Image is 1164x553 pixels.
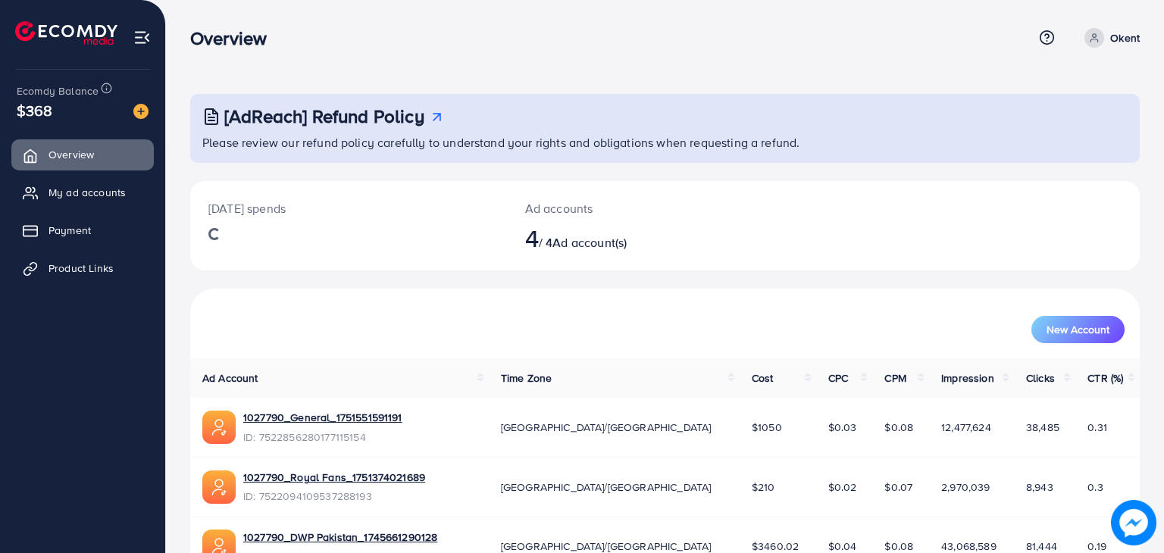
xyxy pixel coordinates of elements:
[224,105,424,127] h3: [AdReach] Refund Policy
[752,480,775,495] span: $210
[1087,480,1103,495] span: 0.3
[48,223,91,238] span: Payment
[11,215,154,245] a: Payment
[941,420,991,435] span: 12,477,624
[828,420,857,435] span: $0.03
[501,480,712,495] span: [GEOGRAPHIC_DATA]/[GEOGRAPHIC_DATA]
[48,261,114,276] span: Product Links
[202,133,1131,152] p: Please review our refund policy carefully to understand your rights and obligations when requesti...
[1110,29,1140,47] p: Okent
[243,430,402,445] span: ID: 7522856280177115154
[752,420,782,435] span: $1050
[525,223,726,252] h2: / 4
[941,480,990,495] span: 2,970,039
[1087,420,1107,435] span: 0.31
[48,185,126,200] span: My ad accounts
[525,199,726,217] p: Ad accounts
[828,480,857,495] span: $0.02
[190,27,279,49] h3: Overview
[202,470,236,504] img: ic-ads-acc.e4c84228.svg
[941,370,994,386] span: Impression
[208,199,489,217] p: [DATE] spends
[243,410,402,425] a: 1027790_General_1751551591191
[1026,370,1055,386] span: Clicks
[828,370,848,386] span: CPC
[1026,480,1053,495] span: 8,943
[1078,28,1140,48] a: Okent
[48,147,94,162] span: Overview
[501,370,552,386] span: Time Zone
[884,370,906,386] span: CPM
[243,489,425,504] span: ID: 7522094109537288193
[202,370,258,386] span: Ad Account
[1031,316,1125,343] button: New Account
[884,420,913,435] span: $0.08
[884,480,912,495] span: $0.07
[11,139,154,170] a: Overview
[1087,370,1123,386] span: CTR (%)
[243,530,437,545] a: 1027790_DWP Pakistan_1745661290128
[11,253,154,283] a: Product Links
[501,420,712,435] span: [GEOGRAPHIC_DATA]/[GEOGRAPHIC_DATA]
[1112,501,1156,545] img: image
[752,370,774,386] span: Cost
[243,470,425,485] a: 1027790_Royal Fans_1751374021689
[1026,420,1059,435] span: 38,485
[202,411,236,444] img: ic-ads-acc.e4c84228.svg
[11,177,154,208] a: My ad accounts
[1047,324,1109,335] span: New Account
[17,99,53,121] span: $368
[552,234,627,251] span: Ad account(s)
[133,29,151,46] img: menu
[17,83,99,98] span: Ecomdy Balance
[15,21,117,45] img: logo
[525,220,539,255] span: 4
[133,104,149,119] img: image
